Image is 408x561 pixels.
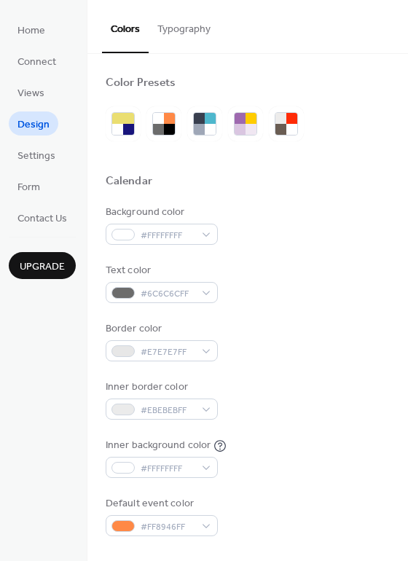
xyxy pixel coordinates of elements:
[106,380,215,395] div: Inner border color
[9,143,64,167] a: Settings
[141,519,195,535] span: #FF8946FF
[106,321,215,337] div: Border color
[17,86,44,101] span: Views
[141,345,195,360] span: #E7E7E7FF
[106,496,215,511] div: Default event color
[106,263,215,278] div: Text color
[106,174,152,189] div: Calendar
[141,461,195,476] span: #FFFFFFFF
[9,49,65,73] a: Connect
[17,117,50,133] span: Design
[17,180,40,195] span: Form
[9,205,76,229] a: Contact Us
[17,149,55,164] span: Settings
[17,211,67,227] span: Contact Us
[17,55,56,70] span: Connect
[9,111,58,136] a: Design
[141,403,195,418] span: #EBEBEBFF
[9,174,49,198] a: Form
[141,228,195,243] span: #FFFFFFFF
[106,205,215,220] div: Background color
[20,259,65,275] span: Upgrade
[17,23,45,39] span: Home
[9,252,76,279] button: Upgrade
[141,286,195,302] span: #6C6C6CFF
[106,438,211,453] div: Inner background color
[9,17,54,42] a: Home
[9,80,53,104] a: Views
[106,76,176,91] div: Color Presets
